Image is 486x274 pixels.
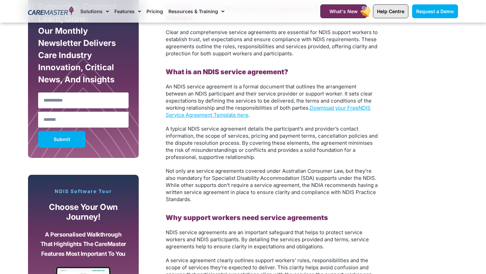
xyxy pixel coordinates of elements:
[28,6,74,17] img: CareMaster Logo
[329,8,358,14] span: What's New
[166,105,371,118] a: NDIS Service Agreement Template here
[412,4,458,18] a: Request a Demo
[36,1,130,89] div: Subscribe, Connect, Learn, Grow: Our Monthly Newsletter Delivers Care Industry Innovation, Critic...
[416,8,454,14] span: Request a Demo
[38,131,85,148] button: Submit
[166,214,328,222] b: Why support workers need service agreements
[40,230,127,259] p: A personalised walkthrough that highlights the CareMaster features most important to you
[166,29,378,57] span: Clear and comprehensive service agreements are essential for NDIS support workers to establish tr...
[54,138,70,141] span: Submit
[166,83,378,118] p: .
[35,188,132,194] p: NDIS Software Tour
[377,8,404,14] span: Help Centre
[166,126,378,160] span: A typical NDIS service agreement details the participant’s and provider’s contact information, th...
[40,202,127,222] p: Choose your own journey!
[38,1,129,151] form: New Form
[166,168,378,202] span: Not only are service agreements covered under Australian Consumer Law, but they’re also mandatory...
[373,4,408,18] a: Help Centre
[166,83,373,111] span: An NDIS service agreement is a formal document that outlines the arrangement between an NDIS part...
[166,229,369,250] span: NDIS service agreements are an important safeguard that helps to protect service workers and NDIS...
[320,4,367,18] a: What's New
[310,105,358,111] a: Download your Free
[166,68,288,76] b: What is an NDIS service agreement?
